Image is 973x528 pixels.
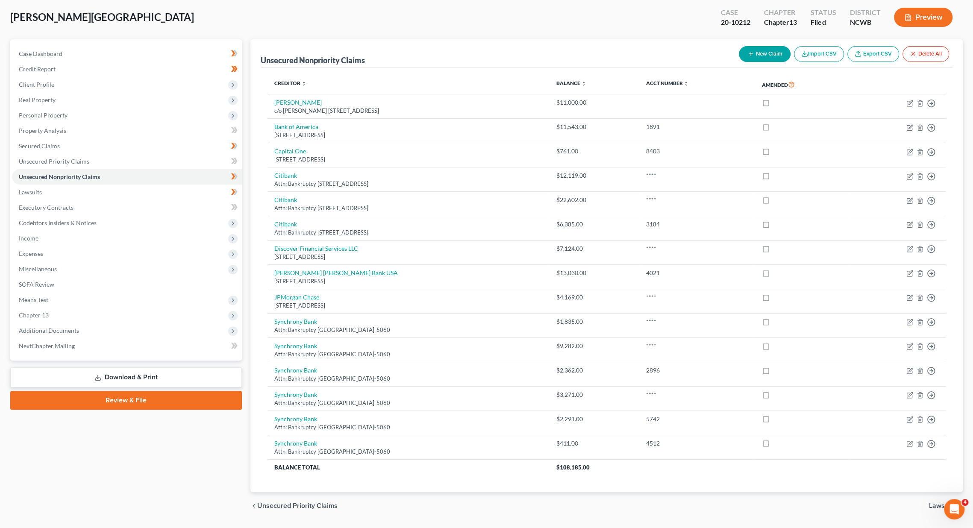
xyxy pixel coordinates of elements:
div: 4512 [646,439,748,448]
div: Chapter [764,18,797,27]
span: Means Test [19,296,48,303]
a: Citibank [274,220,297,228]
span: Property Analysis [19,127,66,134]
a: Synchrony Bank [274,318,317,325]
div: 4021 [646,269,748,277]
div: [STREET_ADDRESS] [274,302,543,310]
div: 8403 [646,147,748,155]
button: Delete All [902,46,949,62]
span: Executory Contracts [19,204,73,211]
span: Secured Claims [19,142,60,150]
span: SOFA Review [19,281,54,288]
span: Miscellaneous [19,265,57,273]
span: Case Dashboard [19,50,62,57]
a: SOFA Review [12,277,242,292]
i: unfold_more [684,81,689,86]
div: $1,835.00 [556,317,632,326]
a: Creditor unfold_more [274,80,306,86]
div: [STREET_ADDRESS] [274,155,543,164]
span: Additional Documents [19,327,79,334]
span: Unsecured Nonpriority Claims [19,173,100,180]
a: Unsecured Nonpriority Claims [12,169,242,185]
a: Lawsuits [12,185,242,200]
i: unfold_more [581,81,586,86]
a: NextChapter Mailing [12,338,242,354]
a: Citibank [274,196,297,203]
div: $761.00 [556,147,632,155]
a: Balance unfold_more [556,80,586,86]
a: Unsecured Priority Claims [12,154,242,169]
i: chevron_left [250,502,257,509]
a: Bank of America [274,123,318,130]
a: Credit Report [12,62,242,77]
div: [STREET_ADDRESS] [274,253,543,261]
div: 5742 [646,415,748,423]
div: NCWB [850,18,880,27]
th: Amended [755,75,851,94]
span: Lawsuits [19,188,42,196]
span: Expenses [19,250,43,257]
div: [STREET_ADDRESS] [274,277,543,285]
div: $3,271.00 [556,390,632,399]
div: $2,291.00 [556,415,632,423]
a: Download & Print [10,367,242,387]
a: Acct Number unfold_more [646,80,689,86]
span: Chapter 13 [19,311,49,319]
button: Lawsuits chevron_right [929,502,963,509]
a: [PERSON_NAME] [274,99,322,106]
span: 13 [789,18,797,26]
div: Attn: Bankruptcy [GEOGRAPHIC_DATA]-5060 [274,423,543,431]
button: New Claim [739,46,791,62]
span: [PERSON_NAME][GEOGRAPHIC_DATA] [10,11,194,23]
span: 4 [961,499,968,506]
div: District [850,8,880,18]
span: Unsecured Priority Claims [257,502,338,509]
span: Lawsuits [929,502,956,509]
div: Unsecured Nonpriority Claims [261,55,365,65]
a: Discover Financial Services LLC [274,245,358,252]
div: $4,169.00 [556,293,632,302]
div: 20-10212 [721,18,750,27]
div: [STREET_ADDRESS] [274,131,543,139]
span: Income [19,235,38,242]
div: Attn: Bankruptcy [STREET_ADDRESS] [274,229,543,237]
div: $9,282.00 [556,342,632,350]
div: $12,119.00 [556,171,632,180]
a: Capital One [274,147,306,155]
a: Case Dashboard [12,46,242,62]
div: $2,362.00 [556,366,632,375]
a: [PERSON_NAME] [PERSON_NAME] Bank USA [274,269,398,276]
a: Review & File [10,391,242,410]
div: Attn: Bankruptcy [GEOGRAPHIC_DATA]-5060 [274,375,543,383]
span: Credit Report [19,65,56,73]
a: JPMorgan Chase [274,293,319,301]
div: $6,385.00 [556,220,632,229]
div: Status [811,8,836,18]
a: Synchrony Bank [274,440,317,447]
th: Balance Total [268,460,550,475]
span: Unsecured Priority Claims [19,158,89,165]
div: Chapter [764,8,797,18]
span: NextChapter Mailing [19,342,75,349]
span: Personal Property [19,111,68,119]
div: $11,000.00 [556,98,632,107]
div: Attn: Bankruptcy [GEOGRAPHIC_DATA]-5060 [274,448,543,456]
div: Filed [811,18,836,27]
div: Attn: Bankruptcy [STREET_ADDRESS] [274,180,543,188]
a: Synchrony Bank [274,342,317,349]
button: Import CSV [794,46,844,62]
span: $108,185.00 [556,464,590,471]
a: Executory Contracts [12,200,242,215]
button: Preview [894,8,952,27]
div: 1891 [646,123,748,131]
a: Synchrony Bank [274,391,317,398]
div: Attn: Bankruptcy [STREET_ADDRESS] [274,204,543,212]
span: Codebtors Insiders & Notices [19,219,97,226]
div: Attn: Bankruptcy [GEOGRAPHIC_DATA]-5060 [274,350,543,358]
div: Attn: Bankruptcy [GEOGRAPHIC_DATA]-5060 [274,399,543,407]
span: Real Property [19,96,56,103]
div: Case [721,8,750,18]
div: 3184 [646,220,748,229]
iframe: Intercom live chat [944,499,964,519]
div: $11,543.00 [556,123,632,131]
